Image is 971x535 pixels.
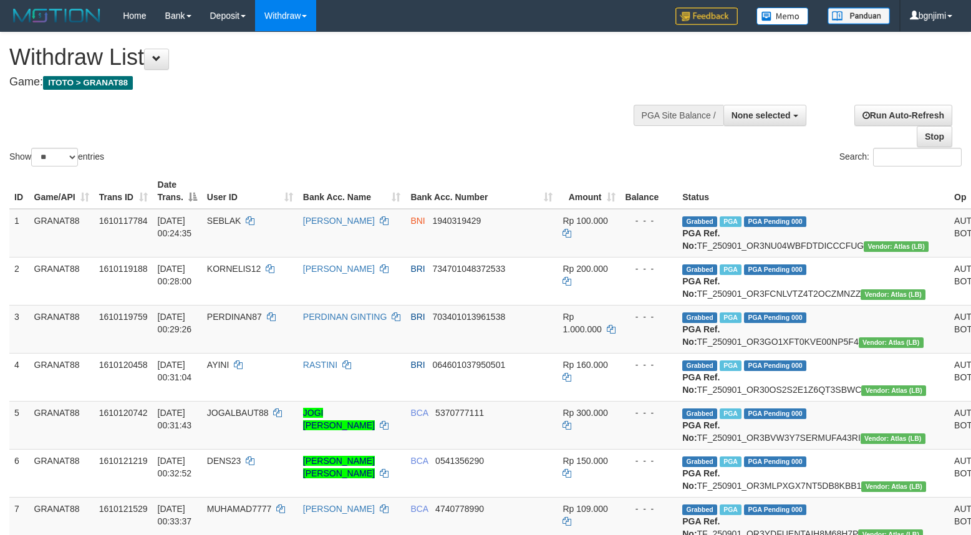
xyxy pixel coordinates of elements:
th: Bank Acc. Number: activate to sort column ascending [405,173,558,209]
span: Copy 4740778990 to clipboard [435,504,484,514]
span: Marked by bgndara [720,264,742,275]
td: 3 [9,305,29,353]
span: 1610120742 [99,408,148,418]
span: Grabbed [682,312,717,323]
td: TF_250901_OR3BVW3Y7SERMUFA43RI [677,401,949,449]
span: Marked by bgnabdullah [720,456,742,467]
td: 4 [9,353,29,401]
span: [DATE] 00:28:00 [158,264,192,286]
div: - - - [626,503,673,515]
span: SEBLAK [207,216,241,226]
span: [DATE] 00:24:35 [158,216,192,238]
span: Vendor URL: https://dashboard.q2checkout.com/secure [864,241,929,252]
span: [DATE] 00:33:37 [158,504,192,526]
span: PGA Pending [744,312,806,323]
a: [PERSON_NAME] [303,504,375,514]
td: GRANAT88 [29,257,94,305]
b: PGA Ref. No: [682,420,720,443]
span: Vendor URL: https://dashboard.q2checkout.com/secure [859,337,924,348]
input: Search: [873,148,962,166]
span: Vendor URL: https://dashboard.q2checkout.com/secure [861,385,926,396]
a: PERDINAN GINTING [303,312,387,322]
select: Showentries [31,148,78,166]
span: BRI [410,360,425,370]
a: [PERSON_NAME] [PERSON_NAME] [303,456,375,478]
th: ID [9,173,29,209]
span: Copy 734701048372533 to clipboard [432,264,505,274]
td: TF_250901_OR30OS2S2E1Z6QT3SBWC [677,353,949,401]
span: Marked by bgnabdullah [720,504,742,515]
th: Amount: activate to sort column ascending [558,173,620,209]
a: Run Auto-Refresh [854,105,952,126]
td: 5 [9,401,29,449]
a: Stop [917,126,952,147]
span: [DATE] 00:29:26 [158,312,192,334]
span: Grabbed [682,216,717,227]
span: 1610121219 [99,456,148,466]
span: DENS23 [207,456,241,466]
span: Rp 1.000.000 [563,312,601,334]
div: - - - [626,214,673,227]
div: - - - [626,407,673,419]
span: KORNELIS12 [207,264,261,274]
td: 2 [9,257,29,305]
span: Rp 300.000 [563,408,607,418]
td: 6 [9,449,29,497]
th: Bank Acc. Name: activate to sort column ascending [298,173,406,209]
td: GRANAT88 [29,209,94,258]
span: PERDINAN87 [207,312,262,322]
span: Rp 160.000 [563,360,607,370]
span: [DATE] 00:31:04 [158,360,192,382]
span: BCA [410,408,428,418]
span: PGA Pending [744,264,806,275]
span: Grabbed [682,264,717,275]
span: PGA Pending [744,216,806,227]
span: PGA Pending [744,504,806,515]
div: PGA Site Balance / [634,105,723,126]
span: MUHAMAD7777 [207,504,271,514]
img: Button%20Memo.svg [756,7,809,25]
span: 1610119188 [99,264,148,274]
b: PGA Ref. No: [682,276,720,299]
th: Date Trans.: activate to sort column descending [153,173,202,209]
span: Vendor URL: https://dashboard.q2checkout.com/secure [861,481,926,492]
td: TF_250901_OR3NU04WBFDTDICCCFUG [677,209,949,258]
span: BCA [410,456,428,466]
th: Game/API: activate to sort column ascending [29,173,94,209]
span: Copy 0541356290 to clipboard [435,456,484,466]
label: Show entries [9,148,104,166]
label: Search: [839,148,962,166]
img: Feedback.jpg [675,7,738,25]
span: Vendor URL: https://dashboard.q2checkout.com/secure [861,433,925,444]
span: ITOTO > GRANAT88 [43,76,133,90]
a: JOGI [PERSON_NAME] [303,408,375,430]
h4: Game: [9,76,635,89]
span: PGA Pending [744,456,806,467]
div: - - - [626,455,673,467]
span: None selected [732,110,791,120]
th: User ID: activate to sort column ascending [202,173,298,209]
span: Rp 100.000 [563,216,607,226]
span: Copy 1940319429 to clipboard [432,216,481,226]
span: JOGALBAUT88 [207,408,269,418]
span: 1610121529 [99,504,148,514]
td: TF_250901_OR3GO1XFT0KVE00NP5F4 [677,305,949,353]
b: PGA Ref. No: [682,372,720,395]
span: BRI [410,264,425,274]
span: Vendor URL: https://dashboard.q2checkout.com/secure [861,289,925,300]
b: PGA Ref. No: [682,324,720,347]
th: Trans ID: activate to sort column ascending [94,173,153,209]
a: [PERSON_NAME] [303,216,375,226]
b: PGA Ref. No: [682,228,720,251]
a: [PERSON_NAME] [303,264,375,274]
button: None selected [723,105,806,126]
th: Balance [621,173,678,209]
b: PGA Ref. No: [682,468,720,491]
div: - - - [626,263,673,275]
span: Marked by bgnabdullah [720,408,742,419]
span: Copy 703401013961538 to clipboard [432,312,505,322]
span: 1610117784 [99,216,148,226]
div: - - - [626,359,673,371]
span: BNI [410,216,425,226]
span: Copy 5370777111 to clipboard [435,408,484,418]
